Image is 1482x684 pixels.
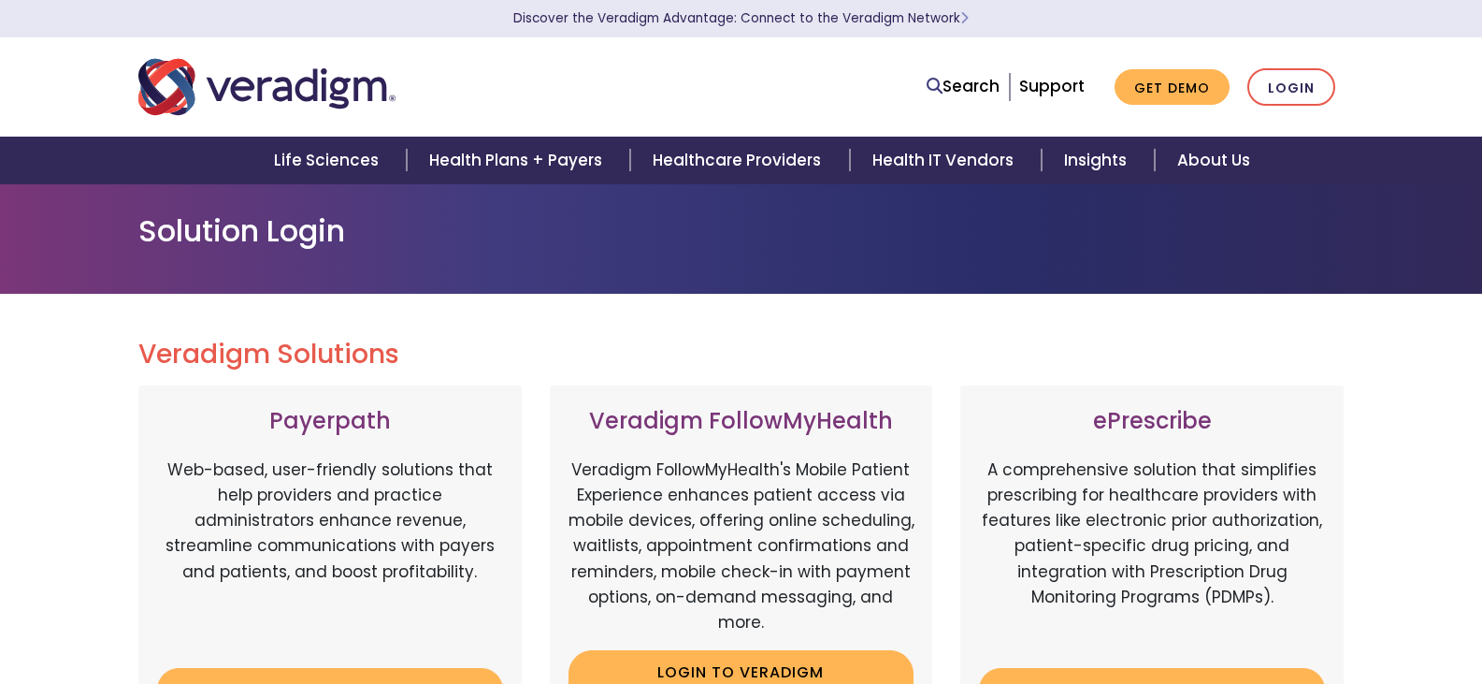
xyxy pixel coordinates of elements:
[138,213,1345,249] h1: Solution Login
[1247,68,1335,107] a: Login
[1115,69,1230,106] a: Get Demo
[138,56,396,118] img: Veradigm logo
[252,137,407,184] a: Life Sciences
[979,408,1325,435] h3: ePrescribe
[630,137,849,184] a: Healthcare Providers
[157,458,503,654] p: Web-based, user-friendly solutions that help providers and practice administrators enhance revenu...
[513,9,969,27] a: Discover the Veradigm Advantage: Connect to the Veradigm NetworkLearn More
[407,137,630,184] a: Health Plans + Payers
[1042,137,1155,184] a: Insights
[1155,137,1273,184] a: About Us
[979,458,1325,654] p: A comprehensive solution that simplifies prescribing for healthcare providers with features like ...
[927,74,1000,99] a: Search
[568,408,914,435] h3: Veradigm FollowMyHealth
[960,9,969,27] span: Learn More
[850,137,1042,184] a: Health IT Vendors
[157,408,503,435] h3: Payerpath
[1019,75,1085,97] a: Support
[138,339,1345,371] h2: Veradigm Solutions
[568,458,914,635] p: Veradigm FollowMyHealth's Mobile Patient Experience enhances patient access via mobile devices, o...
